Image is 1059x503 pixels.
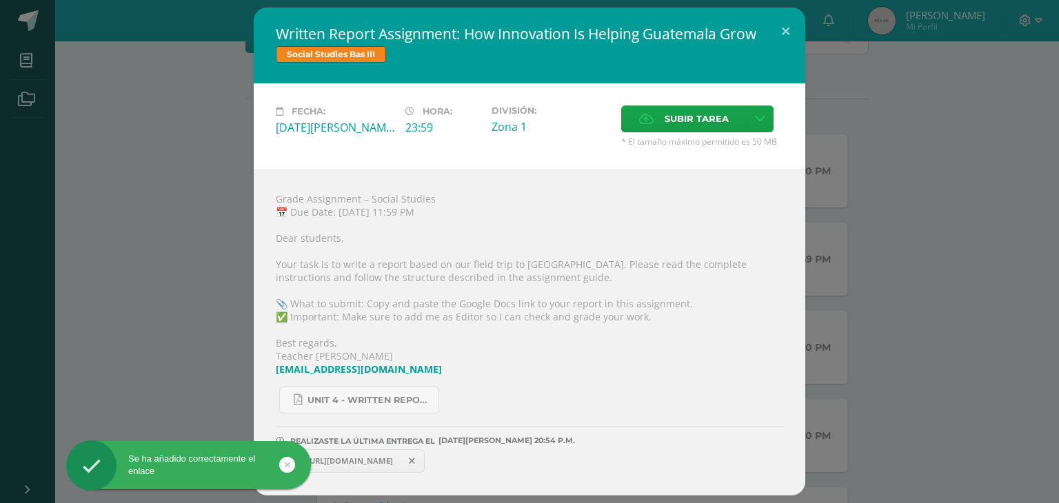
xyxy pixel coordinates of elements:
div: 23:59 [405,120,481,135]
button: Close (Esc) [766,8,805,54]
a: [EMAIL_ADDRESS][DOMAIN_NAME] [276,362,442,376]
span: * El tamaño máximo permitido es 50 MB [621,136,783,147]
span: Remover entrega [401,453,424,469]
span: Hora: [423,106,452,116]
h2: Written Report Assignment: How Innovation Is Helping Guatemala Grow [276,24,783,43]
label: División: [492,105,610,116]
span: [DATE][PERSON_NAME] 20:54 P.M. [435,440,575,441]
div: Zona 1 [492,119,610,134]
div: [DATE][PERSON_NAME] [276,120,394,135]
span: [URL][DOMAIN_NAME] [300,455,400,466]
span: Unit 4 - Written Report Assignment_ How Innovation Is Helping [GEOGRAPHIC_DATA] Grow.pdf [307,395,432,406]
div: Grade Assignment – Social Studies 📅 Due Date: [DATE] 11:59 PM Dear students, Your task is to writ... [254,170,805,495]
a: https://docs.google.com/document/d/1P4nfkiFslsr1y88wxPvuHQj3SFUlOjv9AkyryfZWrdg/edit?usp=sharing [276,449,425,473]
span: Social Studies Bas III [276,46,386,63]
span: Subir tarea [665,106,729,132]
a: Unit 4 - Written Report Assignment_ How Innovation Is Helping [GEOGRAPHIC_DATA] Grow.pdf [279,387,439,413]
span: Fecha: [292,106,325,116]
span: REALIZASTE LA ÚLTIMA ENTREGA EL [290,436,435,446]
div: Se ha añadido correctamente el enlace [66,453,311,478]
